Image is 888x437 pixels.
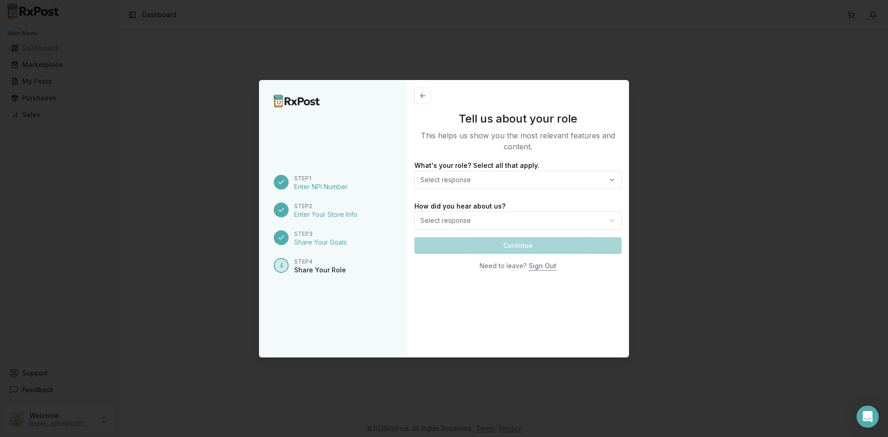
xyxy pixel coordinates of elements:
h3: Tell us about your role [414,111,622,126]
div: Step 1 [294,175,348,182]
div: Need to leave? [480,261,527,271]
div: Step 4 [294,258,346,265]
div: Step 2 [294,203,358,210]
span: 4 [279,261,284,270]
button: Select response [414,171,622,189]
div: Share Your Goals [294,238,347,247]
div: Enter NPI Number [294,182,348,191]
label: What's your role? Select all that apply. [414,161,539,169]
div: Share Your Role [294,265,346,275]
label: How did you hear about us? [414,202,506,210]
span: Select response [420,175,478,185]
p: This helps us show you the most relevant features and content. [414,130,622,152]
div: Step 3 [294,230,347,238]
div: Enter Your Store Info [294,210,358,219]
img: RxPost Logo [274,95,320,107]
button: Sign Out [529,258,556,274]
